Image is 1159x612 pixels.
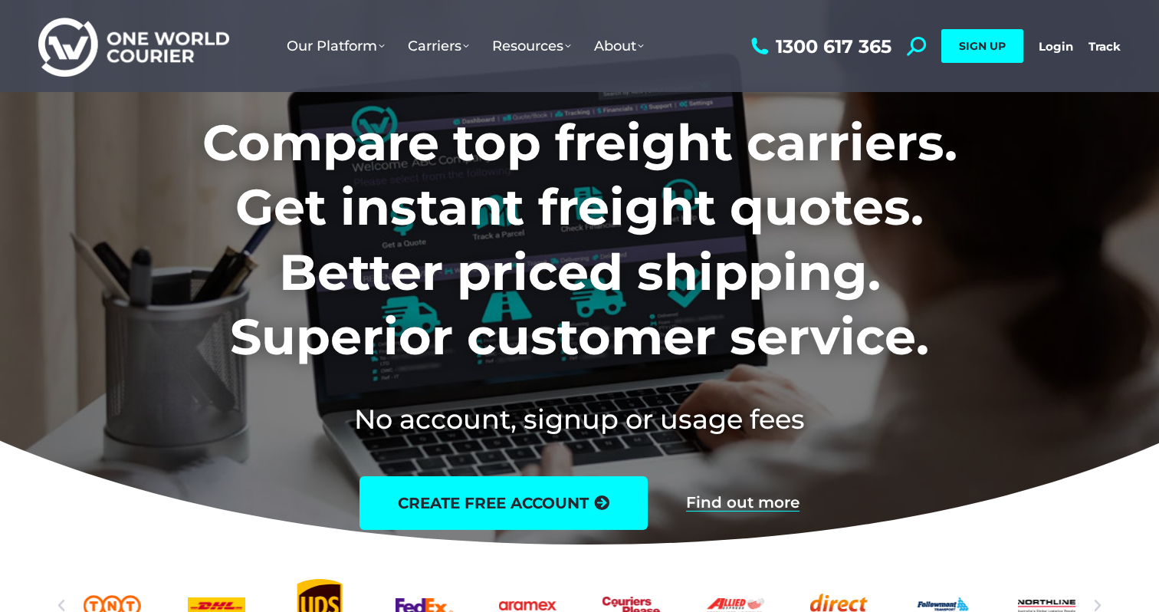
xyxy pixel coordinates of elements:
[747,37,891,56] a: 1300 617 365
[101,400,1059,438] h2: No account, signup or usage fees
[594,38,644,54] span: About
[38,15,229,77] img: One World Courier
[101,110,1059,370] h1: Compare top freight carriers. Get instant freight quotes. Better priced shipping. Superior custom...
[959,39,1006,53] span: SIGN UP
[275,22,396,70] a: Our Platform
[396,22,481,70] a: Carriers
[1039,39,1073,54] a: Login
[408,38,469,54] span: Carriers
[941,29,1023,63] a: SIGN UP
[492,38,571,54] span: Resources
[481,22,583,70] a: Resources
[583,22,655,70] a: About
[686,495,799,512] a: Find out more
[360,476,648,530] a: create free account
[1088,39,1121,54] a: Track
[287,38,385,54] span: Our Platform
